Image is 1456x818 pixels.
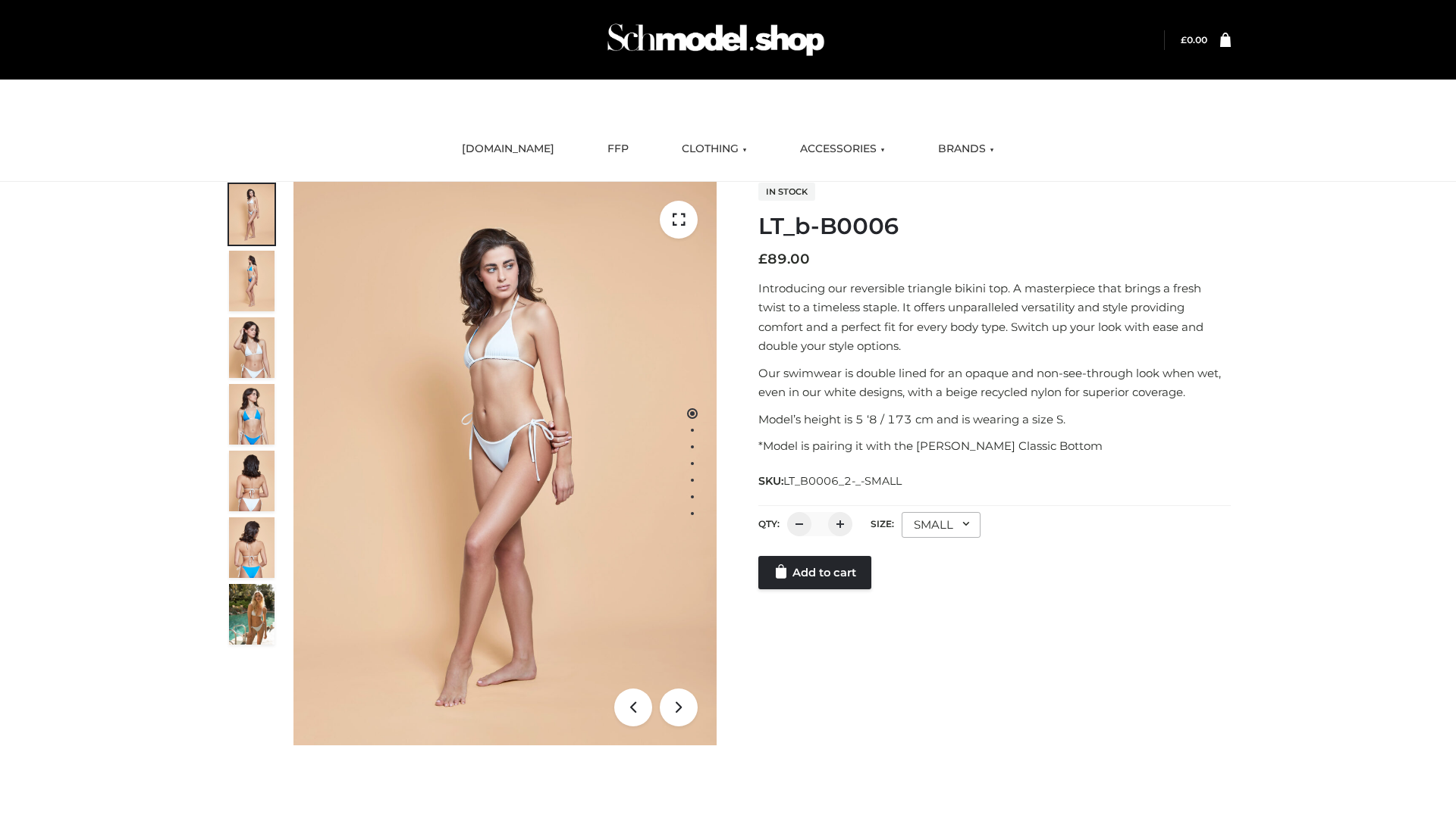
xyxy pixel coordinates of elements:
img: ArielClassicBikiniTop_CloudNine_AzureSky_OW114ECO_7-scaled.jpg [229,451,275,511]
img: ArielClassicBikiniTop_CloudNine_AzureSky_OW114ECO_2-scaled.jpg [229,251,275,311]
label: Size: [871,518,894,529]
a: FFP [596,133,640,166]
label: QTY: [758,518,780,529]
p: *Model is pairing it with the [PERSON_NAME] Classic Bottom [758,436,1231,456]
span: £ [1181,34,1187,45]
span: In stock [758,183,815,201]
a: [DOMAIN_NAME] [450,133,566,166]
img: Schmodel Admin 964 [602,10,830,70]
a: Add to cart [758,556,871,589]
img: Arieltop_CloudNine_AzureSky2.jpg [229,584,275,645]
img: ArielClassicBikiniTop_CloudNine_AzureSky_OW114ECO_3-scaled.jpg [229,317,275,378]
p: Our swimwear is double lined for an opaque and non-see-through look when wet, even in our white d... [758,364,1231,402]
p: Introducing our reversible triangle bikini top. A masterpiece that brings a fresh twist to a time... [758,279,1231,356]
a: BRANDS [927,133,1006,166]
span: £ [758,251,767,267]
p: Model’s height is 5 ‘8 / 173 cm and is wearing a size S. [758,410,1231,429]
div: SMALL [902,512,981,538]
img: ArielClassicBikiniTop_CloudNine_AzureSky_OW114ECO_8-scaled.jpg [229,517,275,578]
img: ArielClassicBikiniTop_CloudNine_AzureSky_OW114ECO_1 [293,182,717,745]
img: ArielClassicBikiniTop_CloudNine_AzureSky_OW114ECO_1-scaled.jpg [229,184,275,245]
h1: LT_b-B0006 [758,213,1231,240]
span: SKU: [758,472,903,490]
span: LT_B0006_2-_-SMALL [783,474,902,488]
bdi: 89.00 [758,251,810,267]
bdi: 0.00 [1181,34,1207,45]
a: CLOTHING [670,133,758,166]
a: £0.00 [1181,34,1207,45]
img: ArielClassicBikiniTop_CloudNine_AzureSky_OW114ECO_4-scaled.jpg [229,384,275,445]
a: ACCESSORIES [789,133,896,166]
